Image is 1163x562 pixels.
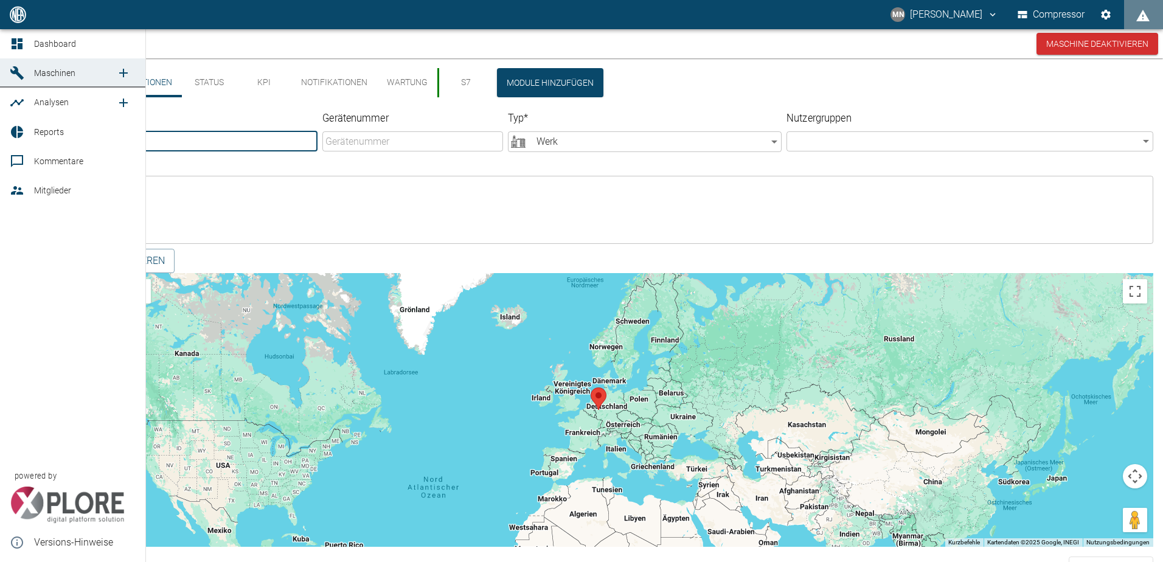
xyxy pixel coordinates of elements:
[322,131,503,151] input: Gerätenummer
[890,7,905,22] div: MN
[9,6,27,23] img: logo
[111,91,136,115] a: new /analyses/list/0
[508,111,713,126] label: Typ *
[786,111,1061,126] label: Nutzergruppen
[44,111,249,126] label: Name *
[322,111,458,126] label: Gerätenummer
[34,535,136,550] span: Versions-Hinweise
[377,68,437,97] button: Wartung
[34,39,76,49] span: Dashboard
[182,68,237,97] button: Status
[437,68,492,97] button: S7
[34,127,64,137] span: Reports
[1036,33,1158,55] button: Maschine deaktivieren
[1015,4,1088,26] button: Compressor
[34,186,71,195] span: Mitglieder
[291,68,377,97] button: Notifikationen
[34,97,69,107] span: Analysen
[237,68,291,97] button: KPI
[1095,4,1117,26] button: Einstellungen
[44,156,876,170] label: Beschreibung
[497,68,603,97] button: Module hinzufügen
[34,68,75,78] span: Maschinen
[111,61,136,85] a: new /machines
[34,156,83,166] span: Kommentare
[889,4,1000,26] button: neumann@arcanum-energy.de
[44,131,318,151] input: Name
[511,134,767,149] span: Werk
[15,470,57,482] span: powered by
[10,487,125,523] img: Xplore Logo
